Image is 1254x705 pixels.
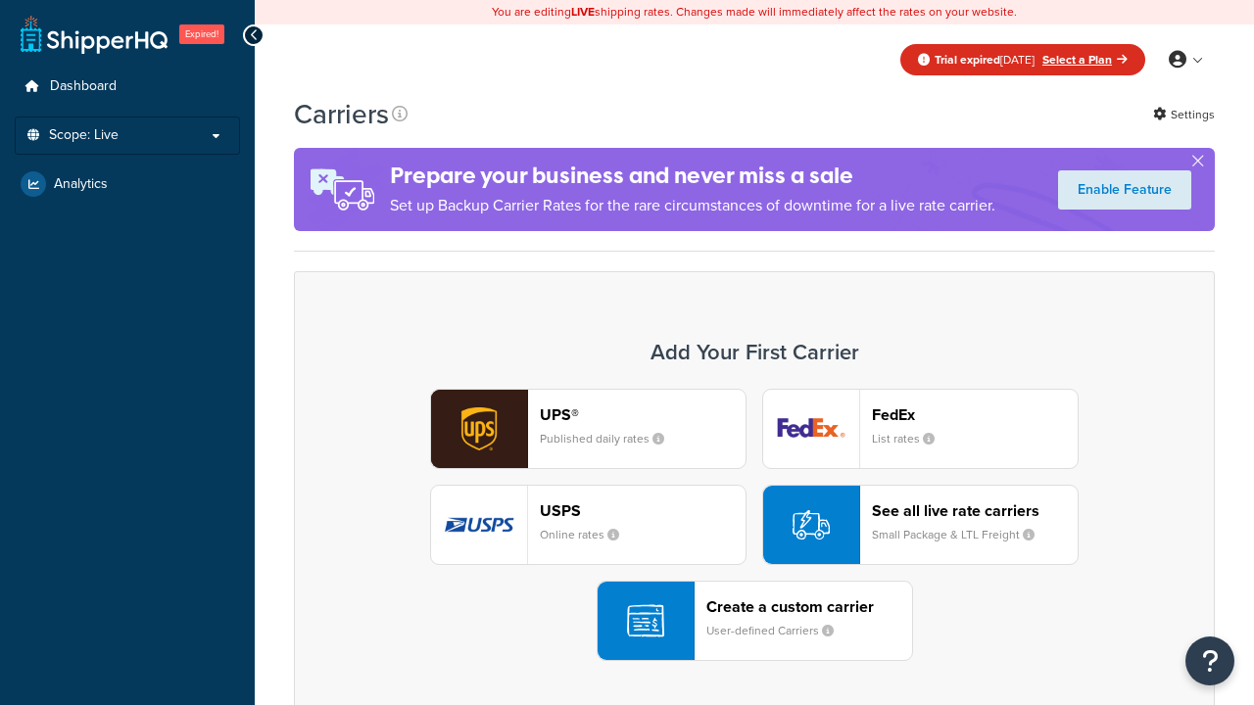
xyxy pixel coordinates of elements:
header: Create a custom carrier [706,597,912,616]
strong: Trial expired [935,51,1000,69]
img: icon-carrier-custom-c93b8a24.svg [627,602,664,639]
span: Analytics [54,176,108,193]
b: LIVE [571,3,595,21]
span: Expired! [179,24,224,44]
p: Set up Backup Carrier Rates for the rare circumstances of downtime for a live rate carrier. [390,192,995,219]
span: Dashboard [50,78,117,95]
a: Dashboard [15,69,240,105]
h3: Add Your First Carrier [314,341,1194,364]
button: See all live rate carriersSmall Package & LTL Freight [762,485,1079,565]
header: See all live rate carriers [872,501,1078,520]
small: User-defined Carriers [706,622,849,639]
span: Scope: Live [49,127,119,144]
a: Settings [1153,101,1215,128]
small: Online rates [540,526,635,543]
a: ShipperHQ Home [21,15,168,54]
header: FedEx [872,405,1078,424]
a: Enable Feature [1058,170,1191,210]
h1: Carriers [294,95,389,133]
img: fedEx logo [763,390,859,468]
a: Analytics [15,166,240,202]
small: List rates [872,430,950,447]
img: icon-carrier-liverate-becf4550.svg [793,506,830,543]
button: Create a custom carrierUser-defined Carriers [597,581,913,661]
small: Published daily rates [540,430,680,447]
h4: Prepare your business and never miss a sale [390,160,995,192]
img: usps logo [431,486,527,564]
button: ups logoUPS®Published daily rates [430,389,747,469]
a: Select a Plan [1042,51,1128,69]
img: ups logo [431,390,527,468]
small: Small Package & LTL Freight [872,526,1050,543]
header: USPS [540,501,746,520]
button: Open Resource Center [1185,636,1234,685]
button: usps logoUSPSOnline rates [430,485,747,565]
img: ad-rules-rateshop-fe6ec290ccb7230408bd80ed9643f0289d75e0ffd9eb532fc0e269fcd187b520.png [294,148,390,231]
button: fedEx logoFedExList rates [762,389,1079,469]
span: [DATE] [935,51,1035,69]
header: UPS® [540,405,746,424]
